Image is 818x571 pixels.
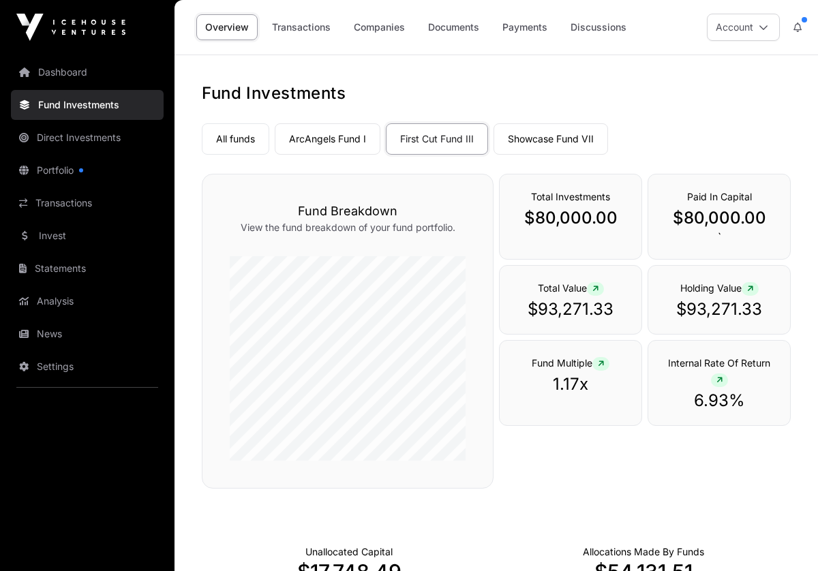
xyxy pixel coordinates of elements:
a: Transactions [11,188,164,218]
span: Internal Rate Of Return [668,357,770,385]
img: Icehouse Ventures Logo [16,14,125,41]
p: View the fund breakdown of your fund portfolio. [230,221,466,234]
span: Total Value [538,282,604,294]
span: Fund Multiple [532,357,609,369]
a: Analysis [11,286,164,316]
span: Holding Value [680,282,759,294]
div: ` [648,174,791,260]
a: All funds [202,123,269,155]
a: Direct Investments [11,123,164,153]
p: $80,000.00 [662,207,776,229]
a: Showcase Fund VII [494,123,608,155]
a: Discussions [562,14,635,40]
a: Companies [345,14,414,40]
p: 6.93% [662,390,776,412]
p: $93,271.33 [513,298,628,320]
p: Capital Deployed Into Companies [583,545,704,559]
a: Documents [419,14,488,40]
a: Settings [11,352,164,382]
a: Fund Investments [11,90,164,120]
a: News [11,319,164,349]
span: Total Investments [531,191,610,202]
a: Statements [11,253,164,283]
p: Cash not yet allocated [305,545,393,559]
a: Dashboard [11,57,164,87]
p: $80,000.00 [513,207,628,229]
span: Paid In Capital [687,191,752,202]
p: $93,271.33 [662,298,776,320]
a: Transactions [263,14,339,40]
a: ArcAngels Fund I [275,123,380,155]
h3: Fund Breakdown [230,202,466,221]
a: First Cut Fund III [386,123,488,155]
a: Overview [196,14,258,40]
button: Account [707,14,780,41]
a: Invest [11,221,164,251]
p: 1.17x [513,373,628,395]
a: Payments [494,14,556,40]
iframe: Chat Widget [750,506,818,571]
a: Portfolio [11,155,164,185]
h1: Fund Investments [202,82,791,104]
